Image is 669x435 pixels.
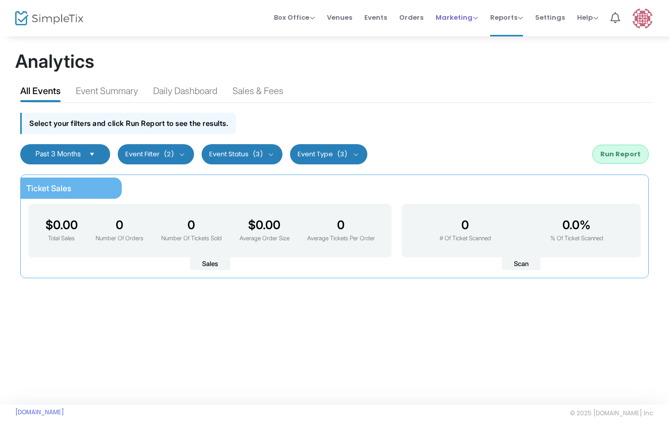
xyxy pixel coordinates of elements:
span: Events [364,5,387,30]
div: Select your filters and click Run Report to see the results. [20,113,236,134]
button: Select [85,150,99,158]
h3: $0.00 [45,218,78,232]
h3: $0.00 [240,218,290,232]
button: Event Filter(2) [118,144,194,164]
p: Average Tickets Per Order [307,234,375,243]
p: % Of Ticket Scanned [550,234,603,243]
a: [DOMAIN_NAME] [15,408,64,416]
h3: 0 [307,218,375,232]
h3: 0 [440,218,491,232]
span: © 2025 [DOMAIN_NAME] Inc. [570,409,654,417]
span: Scan [502,257,541,271]
button: Event Type(3) [290,144,367,164]
h3: 0 [161,218,222,232]
h3: 0.0% [550,218,603,232]
span: Sales [190,257,230,271]
span: Reports [490,13,523,22]
p: Number Of Tickets Sold [161,234,222,243]
span: (3) [337,150,347,158]
div: Sales & Fees [232,84,283,102]
div: Event Summary [76,84,138,102]
p: # Of Ticket Scanned [440,234,491,243]
span: (2) [164,150,174,158]
p: Number Of Orders [95,234,144,243]
span: Marketing [436,13,478,22]
span: Settings [535,5,565,30]
span: (3) [253,150,263,158]
h3: 0 [95,218,144,232]
h1: Analytics [15,51,654,72]
p: Total Sales [45,234,78,243]
div: All Events [20,84,61,102]
div: Daily Dashboard [153,84,217,102]
button: Run Report [592,145,649,164]
span: Ticket Sales [26,183,71,193]
span: Box Office [274,13,315,22]
button: Event Status(3) [202,144,283,164]
span: Help [577,13,598,22]
span: Venues [327,5,352,30]
span: Past 3 Months [35,149,81,158]
span: Orders [399,5,423,30]
p: Average Order Size [240,234,290,243]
